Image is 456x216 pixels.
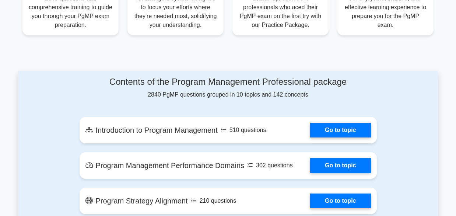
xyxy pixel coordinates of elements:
a: Go to topic [310,123,371,137]
a: Go to topic [310,158,371,173]
a: Go to topic [310,194,371,208]
h4: Contents of the Program Management Professional package [80,77,377,87]
div: 2840 PgMP questions grouped in 10 topics and 142 concepts [80,77,377,99]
